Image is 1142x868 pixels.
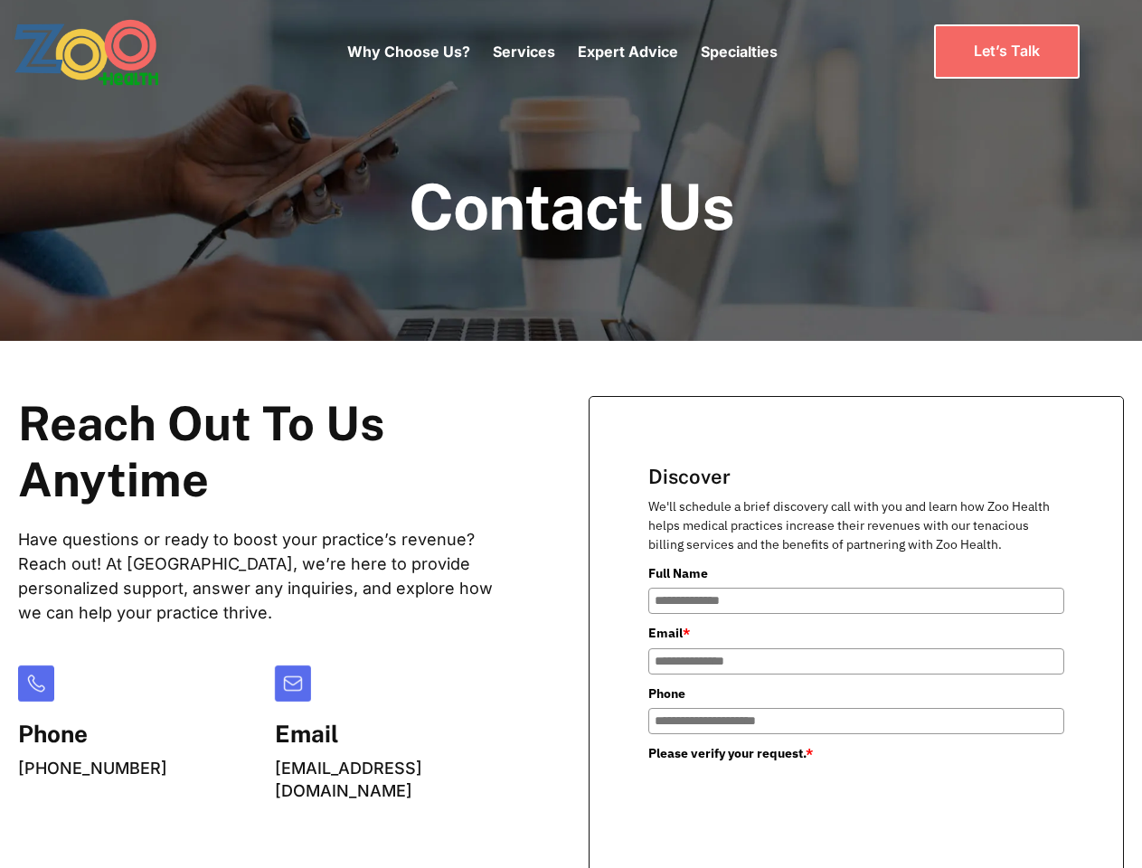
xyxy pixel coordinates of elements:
a: Specialties [701,42,778,61]
label: Phone [648,684,1064,703]
p: Have questions or ready to boost your practice’s revenue? Reach out! At [GEOGRAPHIC_DATA], we’re ... [18,527,516,625]
label: Full Name [648,563,1064,583]
a: [PHONE_NUMBER] [18,759,167,778]
div: Services [493,14,555,90]
h5: Phone [18,720,167,748]
label: Please verify your request. [648,743,1064,763]
h2: Reach Out To Us Anytime [18,396,516,509]
h5: Email [275,720,517,748]
a: home [14,18,208,86]
div: Specialties [701,14,778,90]
p: Services [493,41,555,62]
label: Email [648,623,1064,643]
a: Let’s Talk [934,24,1080,78]
a: Why Choose Us? [347,42,470,61]
a: Expert Advice [578,42,678,61]
h2: Discover [648,465,1064,488]
a: [EMAIL_ADDRESS][DOMAIN_NAME] [275,759,422,800]
p: We'll schedule a brief discovery call with you and learn how Zoo Health helps medical practices i... [648,497,1064,554]
h1: Contact Us [409,172,734,241]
